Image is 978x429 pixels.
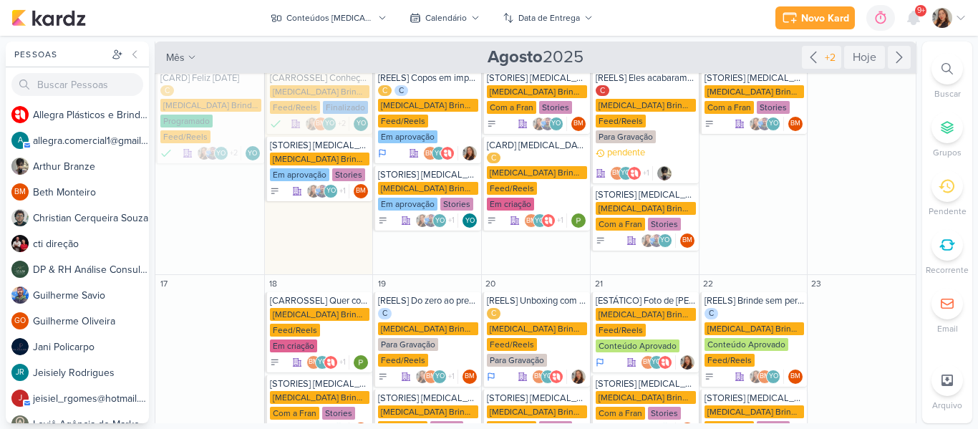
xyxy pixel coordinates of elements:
div: Beth Monteiro [610,166,624,180]
div: Em Andamento [487,371,495,382]
div: Beth Monteiro [423,146,437,160]
div: [MEDICAL_DATA] Brindes PF [378,405,478,418]
img: Franciluce Carvalho [641,233,655,248]
div: Guilherme Oliveira [11,312,29,329]
p: BM [573,120,584,127]
div: [MEDICAL_DATA] Brindes PF [705,85,805,98]
div: c t i d i r e ç ã o [33,236,149,251]
p: BM [534,373,544,380]
div: Colaboradores: Beth Monteiro, Yasmin Oliveira, Allegra Plásticos e Brindes Personalizados [532,370,567,384]
div: To Do [270,357,280,367]
span: +1 [447,215,455,226]
div: Responsável: Beth Monteiro [354,184,368,198]
img: Guilherme Savio [649,233,664,248]
div: Yasmin Oliveira [324,184,338,198]
img: Guilherme Savio [315,184,329,198]
div: Yasmin Oliveira [766,117,780,131]
p: YO [435,373,445,380]
div: Yasmin Oliveira [322,117,337,131]
span: +1 [338,357,346,368]
div: [STORIES] Allegra Brindes [270,140,370,151]
div: [MEDICAL_DATA] Brindes PF [487,85,587,98]
div: [CARROSSEL] Quer comprar na Allegra, mas não sabe como? [270,295,370,307]
div: [REELS] Copos em impressão 360° [378,72,478,84]
p: BM [426,373,436,380]
div: Feed/Reels [487,182,537,195]
div: Feed/Reels [160,130,210,143]
div: Colaboradores: Beth Monteiro, Yasmin Oliveira, Allegra Plásticos e Brindes Personalizados, Paloma... [524,213,567,228]
img: DP & RH Análise Consultiva [11,261,29,278]
img: cti direção [11,235,29,252]
div: Yasmin Oliveira [658,233,672,248]
div: +2 [822,50,838,65]
span: +1 [556,215,563,226]
img: Franciluce Carvalho [415,370,430,384]
div: Com a Fran [270,407,319,420]
div: Responsável: Beth Monteiro [788,117,803,131]
div: J e i s i e l y R o d r i g u e s [33,365,149,380]
div: Feed/Reels [705,354,755,367]
div: [MEDICAL_DATA] Brindes PF [487,322,587,335]
span: 2025 [488,46,584,69]
div: Colaboradores: Franciluce Carvalho, Beth Monteiro, Yasmin Oliveira, Allegra Plásticos e Brindes P... [305,117,349,131]
div: [MEDICAL_DATA] Brindes PF [270,391,370,404]
p: YO [769,120,778,127]
div: j e i s i e l _ r g o m e s @ h o t m a i l . c o m [33,391,149,406]
div: Yasmin Oliveira [214,146,228,160]
div: C h r i s t i a n C e r q u e i r a S o u z a [33,211,149,226]
div: Feed/Reels [596,115,646,127]
div: Stories [648,407,681,420]
p: BM [465,373,475,380]
div: [REELS] Brinde sem personalização x brinde com personalização [705,295,805,307]
p: YO [535,218,544,225]
img: Allegra Plásticos e Brindes Personalizados [627,166,641,180]
div: [MEDICAL_DATA] Brindes PF [160,99,261,112]
div: Finalizado [160,146,172,160]
div: Yasmin Oliveira [432,370,447,384]
div: Beth Monteiro [788,370,803,384]
div: [MEDICAL_DATA] Brindes PF [270,153,370,165]
div: Responsável: Franciluce Carvalho [571,370,586,384]
div: [STORIES] Allegra Brindes [270,378,370,390]
img: Allegra Plásticos e Brindes Personalizados [658,355,672,370]
div: C [487,308,500,319]
p: YO [660,237,669,244]
div: [STORIES] Allegra Brindes [378,169,478,180]
div: Colaboradores: Franciluce Carvalho, Guilherme Savio, Yasmin Oliveira, Allegra Plásticos e Brindes... [415,213,458,228]
div: Beth Monteiro [788,117,803,131]
img: Franciluce Carvalho [680,355,694,370]
div: [ESTÁTICO] Foto de garrafa [596,295,696,307]
span: mês [166,50,185,65]
div: a l l e g r a . c o m e r c i a l 1 @ g m a i l . c o m [33,133,149,148]
img: Paloma Paixão Designer [354,355,368,370]
div: [MEDICAL_DATA] Brindes PF [487,166,587,179]
p: Buscar [934,87,961,100]
img: Franciluce Carvalho [306,184,321,198]
span: +1 [447,371,455,382]
div: Novo Kard [801,11,849,26]
div: Em aprovação [270,168,329,181]
div: C [394,85,408,97]
p: YO [326,188,336,195]
div: Beth Monteiro [11,183,29,201]
img: Guilherme Savio [205,146,220,160]
div: [REELS] Unboxing com carinho. [487,295,587,307]
p: pendente [607,146,645,160]
p: BM [760,373,770,380]
div: Yasmin Oliveira [766,370,780,384]
div: 21 [592,276,606,291]
span: +1 [338,185,346,197]
p: BM [790,120,800,127]
input: Buscar Pessoas [11,73,143,96]
p: YO [652,359,661,366]
div: Yasmin Oliveira [432,146,446,160]
div: Beth Monteiro [424,370,438,384]
img: Franciluce Carvalho [305,117,319,131]
img: Franciluce Carvalho [532,117,546,131]
div: Finalizado [323,101,368,114]
p: j [19,395,22,403]
p: YO [769,373,778,380]
div: Beth Monteiro [532,370,546,384]
div: [MEDICAL_DATA] Brindes PF [705,405,805,418]
div: Responsável: Beth Monteiro [571,117,586,131]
